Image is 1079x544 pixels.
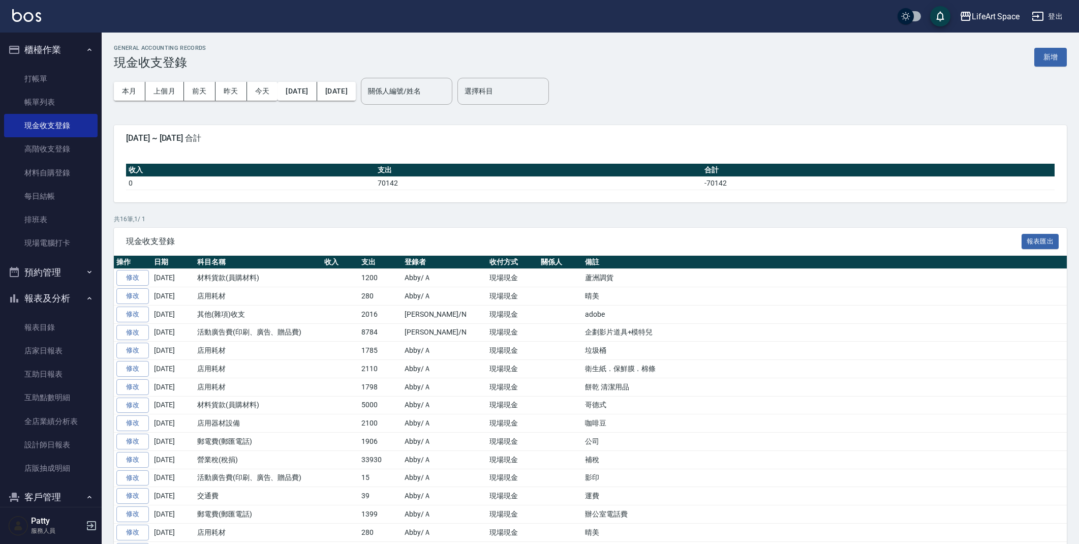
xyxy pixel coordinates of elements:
[359,469,402,487] td: 15
[151,433,195,451] td: [DATE]
[31,526,83,535] p: 服務人員
[702,164,1055,177] th: 合計
[4,208,98,231] a: 排班表
[359,378,402,396] td: 1798
[31,516,83,526] h5: Patty
[955,6,1024,27] button: LifeArt Space
[359,396,402,414] td: 5000
[359,450,402,469] td: 33930
[582,487,1067,505] td: 運費
[184,82,215,101] button: 前天
[402,269,487,287] td: Abby/Ａ
[582,256,1067,269] th: 備註
[116,307,149,322] a: 修改
[1028,7,1067,26] button: 登出
[114,82,145,101] button: 本月
[126,236,1022,247] span: 現金收支登錄
[4,161,98,185] a: 材料自購登錄
[116,361,149,377] a: 修改
[402,469,487,487] td: Abby/Ａ
[402,378,487,396] td: Abby/Ａ
[151,305,195,323] td: [DATE]
[195,523,322,541] td: 店用耗材
[487,323,538,342] td: 現場現金
[4,386,98,409] a: 互助點數明細
[930,6,950,26] button: save
[402,305,487,323] td: [PERSON_NAME]/N
[487,414,538,433] td: 現場現金
[114,256,151,269] th: 操作
[487,523,538,541] td: 現場現金
[151,523,195,541] td: [DATE]
[402,523,487,541] td: Abby/Ａ
[195,487,322,505] td: 交通費
[1034,48,1067,67] button: 新增
[151,323,195,342] td: [DATE]
[1022,236,1059,246] a: 報表匯出
[116,343,149,358] a: 修改
[487,305,538,323] td: 現場現金
[487,287,538,306] td: 現場現金
[145,82,184,101] button: 上個月
[487,269,538,287] td: 現場現金
[972,10,1020,23] div: LifeArt Space
[4,259,98,286] button: 預約管理
[151,378,195,396] td: [DATE]
[12,9,41,22] img: Logo
[702,176,1055,190] td: -70142
[375,176,702,190] td: 70142
[116,379,149,395] a: 修改
[195,433,322,451] td: 郵電費(郵匯電話)
[116,434,149,449] a: 修改
[402,342,487,360] td: Abby/Ａ
[359,505,402,524] td: 1399
[359,305,402,323] td: 2016
[582,523,1067,541] td: 晴美
[4,339,98,362] a: 店家日報表
[582,305,1067,323] td: adobe
[4,114,98,137] a: 現金收支登錄
[126,133,1055,143] span: [DATE] ~ [DATE] 合計
[151,287,195,306] td: [DATE]
[487,469,538,487] td: 現場現金
[582,269,1067,287] td: 蘆洲調貨
[4,362,98,386] a: 互助日報表
[1022,234,1059,250] button: 報表匯出
[247,82,278,101] button: 今天
[402,396,487,414] td: Abby/Ａ
[4,137,98,161] a: 高階收支登錄
[4,185,98,208] a: 每日結帳
[116,470,149,486] a: 修改
[359,323,402,342] td: 8784
[151,342,195,360] td: [DATE]
[582,342,1067,360] td: 垃圾桶
[359,360,402,378] td: 2110
[151,256,195,269] th: 日期
[116,525,149,540] a: 修改
[195,342,322,360] td: 店用耗材
[195,469,322,487] td: 活動廣告費(印刷、廣告、贈品費)
[487,256,538,269] th: 收付方式
[4,410,98,433] a: 全店業績分析表
[582,323,1067,342] td: 企劃影片道具+模特兒
[538,256,582,269] th: 關係人
[582,378,1067,396] td: 餅乾 清潔用品
[487,342,538,360] td: 現場現金
[4,90,98,114] a: 帳單列表
[215,82,247,101] button: 昨天
[487,396,538,414] td: 現場現金
[116,270,149,286] a: 修改
[487,450,538,469] td: 現場現金
[195,505,322,524] td: 郵電費(郵匯電話)
[582,360,1067,378] td: 衛生紙．保鮮膜．棉條
[582,396,1067,414] td: 哥德式
[116,488,149,504] a: 修改
[151,505,195,524] td: [DATE]
[151,450,195,469] td: [DATE]
[114,45,206,51] h2: GENERAL ACCOUNTING RECORDS
[195,323,322,342] td: 活動廣告費(印刷、廣告、贈品費)
[4,457,98,480] a: 店販抽成明細
[195,360,322,378] td: 店用耗材
[151,414,195,433] td: [DATE]
[195,305,322,323] td: 其他(雜項)收支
